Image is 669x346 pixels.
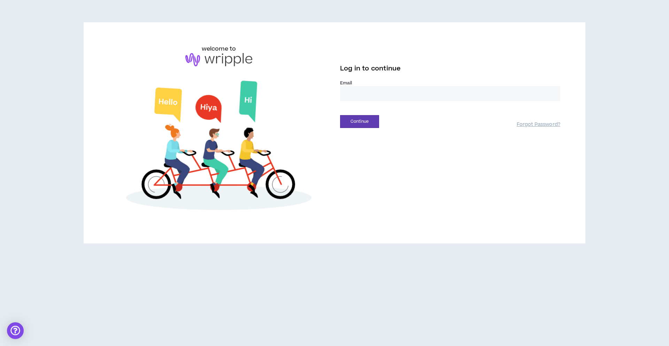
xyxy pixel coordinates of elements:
[340,80,560,86] label: Email
[340,115,379,128] button: Continue
[109,73,329,221] img: Welcome to Wripple
[202,45,236,53] h6: welcome to
[517,121,560,128] a: Forgot Password?
[185,53,252,66] img: logo-brand.png
[340,64,401,73] span: Log in to continue
[7,322,24,339] div: Open Intercom Messenger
